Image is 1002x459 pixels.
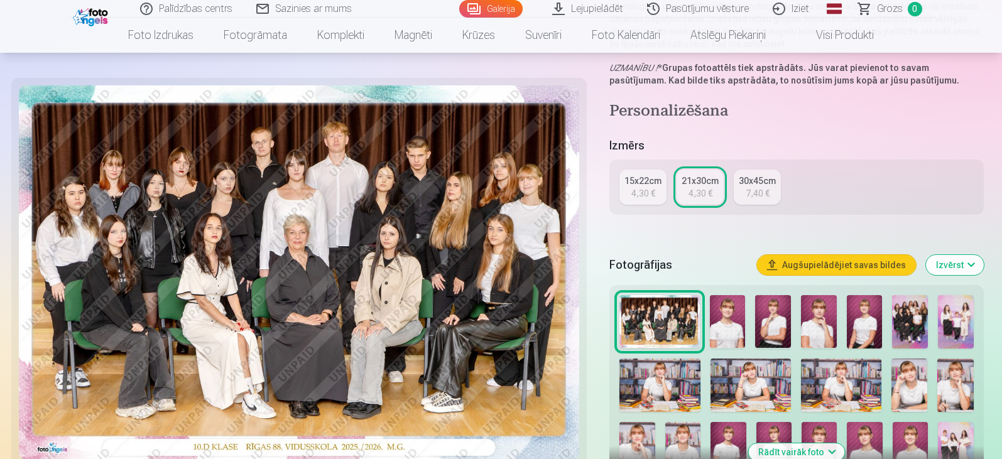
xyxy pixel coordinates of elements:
[908,2,922,16] span: 0
[209,18,302,53] a: Fotogrāmata
[447,18,510,53] a: Krūzes
[757,255,916,275] button: Augšupielādējiet savas bildes
[577,18,675,53] a: Foto kalendāri
[677,170,724,205] a: 21x30cm4,30 €
[682,175,719,187] div: 21x30cm
[877,1,903,16] span: Grozs
[609,63,959,85] strong: Grupas fotoattēls tiek apstrādāts. Jūs varat pievienot to savam pasūtījumam. Kad bilde tiks apstr...
[689,187,712,200] div: 4,30 €
[73,5,111,26] img: /fa1
[631,187,655,200] div: 4,30 €
[926,255,984,275] button: Izvērst
[624,175,662,187] div: 15x22cm
[379,18,447,53] a: Magnēti
[781,18,889,53] a: Visi produkti
[609,102,983,122] h4: Personalizēšana
[510,18,577,53] a: Suvenīri
[609,137,983,154] h5: Izmērs
[746,187,770,200] div: 7,40 €
[675,18,781,53] a: Atslēgu piekariņi
[609,63,658,73] em: UZMANĪBU !
[302,18,379,53] a: Komplekti
[619,170,667,205] a: 15x22cm4,30 €
[609,256,746,274] h5: Fotogrāfijas
[734,170,781,205] a: 30x45cm7,40 €
[113,18,209,53] a: Foto izdrukas
[739,175,776,187] div: 30x45cm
